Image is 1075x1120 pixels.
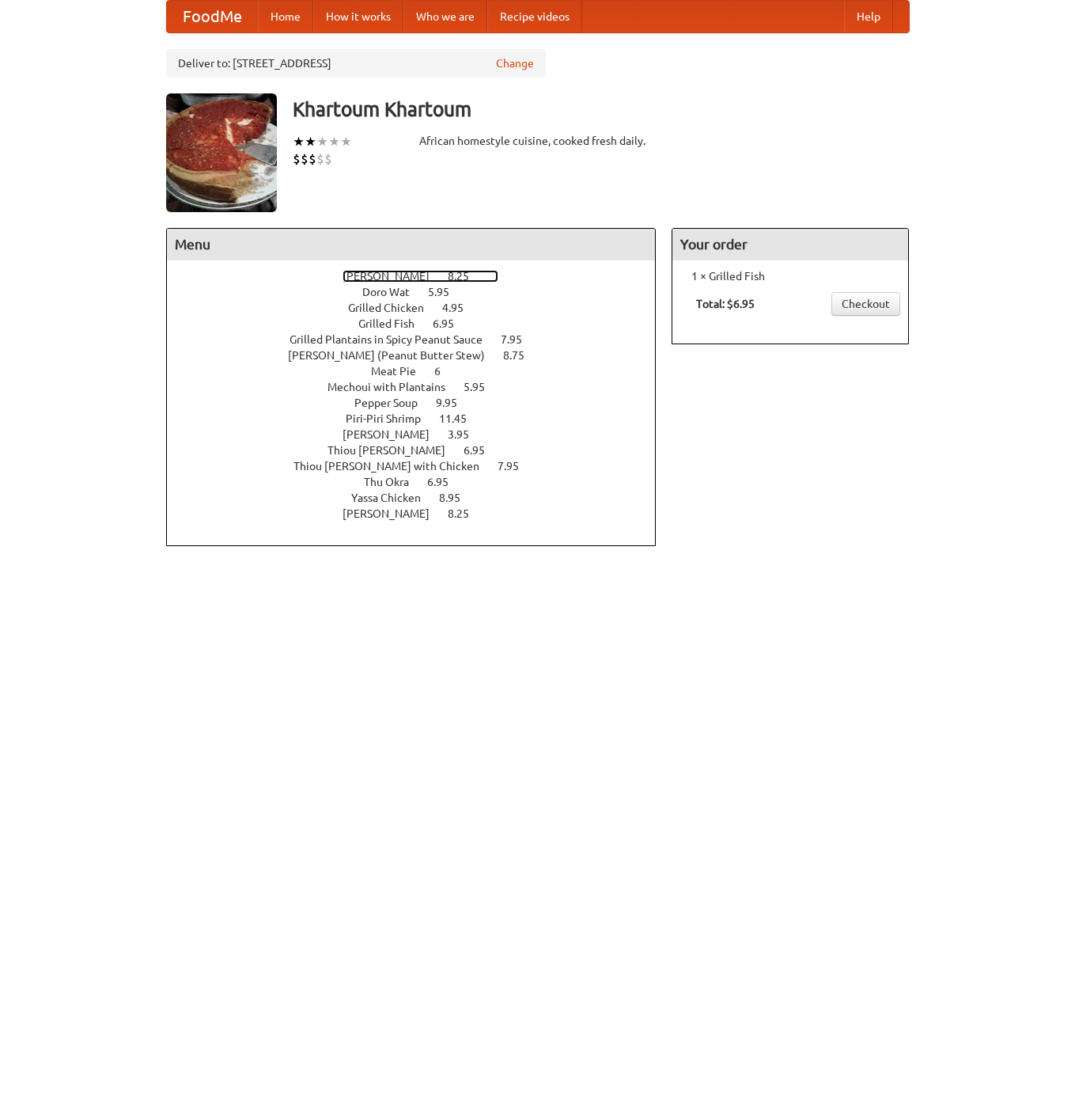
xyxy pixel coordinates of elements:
h4: Menu [167,229,656,260]
li: $ [324,150,332,168]
h3: Khartoum Khartoum [293,93,910,125]
a: Pepper Soup 9.95 [354,397,486,409]
span: 7.95 [498,460,535,473]
a: Grilled Chicken 4.95 [348,302,493,314]
a: [PERSON_NAME] (Peanut Butter Stew) 8.75 [288,349,554,362]
span: 8.25 [448,270,485,283]
li: ★ [305,133,316,150]
span: 6 [434,365,456,378]
span: 5.95 [464,381,501,393]
span: 8.75 [503,349,540,362]
span: Yassa Chicken [351,492,437,504]
div: African homestyle cuisine, cooked fresh daily. [419,133,657,149]
a: Home [258,1,313,32]
a: Doro Wat 5.95 [362,286,479,298]
a: Who we are [403,1,487,32]
a: [PERSON_NAME] 8.25 [343,507,498,520]
li: 1 × Grilled Fish [680,268,900,284]
span: Grilled Plantains in Spicy Peanut Sauce [290,333,498,346]
a: Change [496,55,534,71]
a: Help [844,1,893,32]
span: [PERSON_NAME] (Peanut Butter Stew) [288,349,501,362]
a: Recipe videos [487,1,582,32]
span: Mechoui with Plantains [327,381,461,393]
a: [PERSON_NAME] 3.95 [343,428,498,441]
a: Piri-Piri Shrimp 11.45 [346,412,496,425]
div: Deliver to: [STREET_ADDRESS] [166,49,546,78]
li: ★ [340,133,352,150]
span: [PERSON_NAME] [343,507,445,520]
span: Pepper Soup [354,397,433,409]
h4: Your order [672,229,908,260]
a: Grilled Plantains in Spicy Peanut Sauce 7.95 [290,333,551,346]
a: Meat Pie 6 [371,365,470,378]
li: ★ [328,133,340,150]
a: Yassa Chicken 8.95 [351,492,490,504]
span: 4.95 [442,302,479,314]
li: $ [308,150,316,168]
span: 6.95 [433,317,470,330]
li: $ [301,150,308,168]
span: 5.95 [428,286,465,298]
span: [PERSON_NAME] [343,428,445,441]
span: [PERSON_NAME] [343,270,445,283]
li: $ [293,150,301,168]
span: 7.95 [501,333,538,346]
a: Thu Okra 6.95 [364,476,478,488]
span: Thu Okra [364,476,425,488]
a: Mechoui with Plantains 5.95 [327,381,514,393]
a: Checkout [831,292,900,316]
span: 6.95 [427,476,464,488]
span: 8.95 [439,492,476,504]
li: $ [316,150,324,168]
span: 3.95 [448,428,485,441]
span: Piri-Piri Shrimp [346,412,437,425]
img: angular.jpg [166,93,277,212]
li: ★ [316,133,328,150]
b: Total: $6.95 [696,298,755,310]
span: Meat Pie [371,365,432,378]
span: Thiou [PERSON_NAME] [327,444,461,457]
a: Thiou [PERSON_NAME] 6.95 [327,444,514,457]
a: [PERSON_NAME] 8.25 [343,270,498,283]
span: Grilled Chicken [348,302,440,314]
a: Grilled Fish 6.95 [358,317,483,330]
span: 6.95 [464,444,501,457]
a: How it works [313,1,403,32]
a: FoodMe [167,1,258,32]
span: 11.45 [439,412,483,425]
span: Grilled Fish [358,317,430,330]
a: Thiou [PERSON_NAME] with Chicken 7.95 [293,460,548,473]
span: 9.95 [436,397,473,409]
span: Thiou [PERSON_NAME] with Chicken [293,460,495,473]
li: ★ [293,133,305,150]
span: Doro Wat [362,286,426,298]
span: 8.25 [448,507,485,520]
